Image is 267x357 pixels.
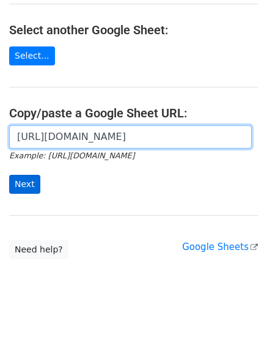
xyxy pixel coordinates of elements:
input: Paste your Google Sheet URL here [9,125,252,149]
input: Next [9,175,40,194]
a: Need help? [9,240,68,259]
a: Google Sheets [182,241,258,252]
small: Example: [URL][DOMAIN_NAME] [9,151,134,160]
h4: Select another Google Sheet: [9,23,258,37]
a: Select... [9,46,55,65]
iframe: Chat Widget [206,298,267,357]
h4: Copy/paste a Google Sheet URL: [9,106,258,120]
